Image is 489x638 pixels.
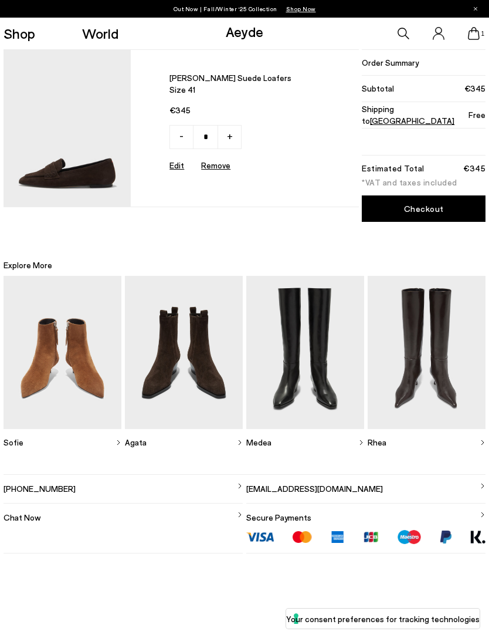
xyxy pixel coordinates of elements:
[368,437,386,448] span: Rhea
[464,83,485,94] span: €345
[286,5,316,12] span: Navigate to /collections/new-in
[463,164,485,173] div: €345
[362,103,468,127] span: Shipping to
[362,195,485,222] a: Checkout
[169,72,308,84] span: [PERSON_NAME] suede loafers
[125,276,243,429] img: Descriptive text
[174,3,316,15] p: Out Now | Fall/Winter ‘25 Collection
[362,164,425,173] div: Estimated Total
[226,23,263,40] a: Aeyde
[4,26,35,40] a: Shop
[227,129,233,143] span: +
[362,49,485,76] li: Order Summary
[246,437,271,448] span: Medea
[4,504,243,524] a: Chat Now
[468,27,480,40] a: 1
[480,31,485,37] span: 1
[286,609,480,629] button: Your consent preferences for tracking technologies
[125,429,243,455] a: Agata
[4,475,243,495] a: [PHONE_NUMBER]
[468,109,485,121] span: Free
[362,76,485,102] li: Subtotal
[201,160,230,170] u: Remove
[286,613,480,625] label: Your consent preferences for tracking technologies
[4,437,23,448] span: Sofie
[370,116,454,126] span: [GEOGRAPHIC_DATA]
[218,125,242,149] a: +
[480,512,485,518] img: svg%3E
[4,50,131,207] img: AEYDE-ALFIE-COW-SUEDE-LEATHER-MOKA-1_580x.jpg
[368,276,485,429] img: Descriptive text
[246,504,485,524] a: Secure Payments
[169,160,184,170] a: Edit
[362,178,485,187] div: *VAT and taxes included
[480,483,485,489] img: svg%3E
[246,429,364,455] a: Medea
[237,483,243,489] img: svg%3E
[125,437,147,448] span: Agata
[4,429,121,455] a: Sofie
[246,475,485,495] a: [EMAIL_ADDRESS][DOMAIN_NAME]
[368,429,485,455] a: Rhea
[82,26,118,40] a: World
[480,440,485,445] img: svg%3E
[116,440,121,445] img: svg%3E
[237,440,243,445] img: svg%3E
[237,512,243,518] img: svg%3E
[169,104,308,116] span: €345
[179,129,184,143] span: -
[4,276,121,429] img: Descriptive text
[169,125,193,149] a: -
[246,276,364,429] img: Descriptive text
[358,440,364,445] img: svg%3E
[169,84,308,96] span: Size 41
